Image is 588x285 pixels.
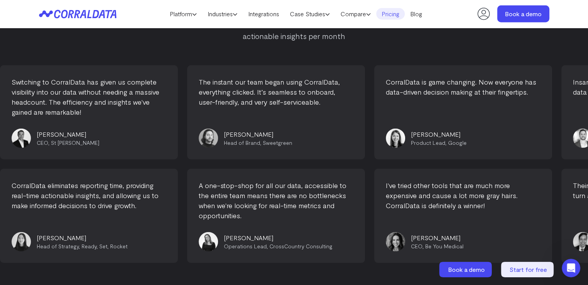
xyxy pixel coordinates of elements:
p: Switching to CorralData has given us complete visibility into our data without needing a massive ... [7,77,161,117]
p: Operations Lead, CrossCountry Consulting [237,243,345,250]
p: [PERSON_NAME] [406,130,462,139]
p: CEO, Be You Medical [424,243,476,250]
a: Industries [202,8,243,20]
a: Book a demo [439,262,493,277]
p: Product Lead, Google [406,139,462,147]
span: Start for free [510,266,547,273]
iframe: Intercom live chat [562,259,580,277]
p: [PERSON_NAME] [424,233,476,243]
a: Book a demo [497,5,549,22]
a: Compare [335,8,376,20]
a: Integrations [243,8,285,20]
p: [PERSON_NAME] [49,233,140,243]
a: Start for free [501,262,555,277]
a: Platform [164,8,202,20]
p: The instant our team began using CorralData, everything clicked. It’s seamless to onboard, user-f... [194,77,348,107]
p: CorralData is game changing. Now everyone has data-driven decision making at their fingertips. [381,77,535,97]
span: Book a demo [448,266,485,273]
a: Case Studies [285,8,335,20]
a: Blog [405,8,428,20]
p: Analyzing 2 billion data points to generate 100,000 actionable insights per month [193,17,395,42]
p: [PERSON_NAME] [219,130,287,139]
p: A one-stop-shop for all our data, accessible to the entire team means there are no bottlenecks wh... [211,180,366,221]
p: CEO, St [PERSON_NAME] [32,139,94,147]
p: [PERSON_NAME] [32,130,94,139]
p: Head of Strategy, Ready, Set, Rocket [49,243,140,250]
p: Head of Brand, Sweetgreen [219,139,287,147]
p: I've tried other tools that are much more expensive and cause a lot more gray hairs. CorralData i... [399,180,553,210]
p: CorralData eliminates reporting time, providing real-time actionable insights, and allowing us to... [24,180,179,210]
a: Pricing [376,8,405,20]
p: [PERSON_NAME] [237,233,345,243]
